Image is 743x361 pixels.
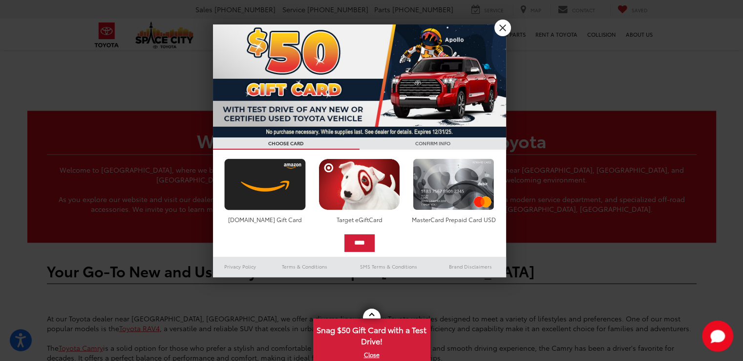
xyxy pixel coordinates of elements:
[213,137,360,150] h3: CHOOSE CARD
[316,215,403,224] div: Target eGiftCard
[410,158,497,210] img: mastercard.png
[435,261,506,272] a: Brand Disclaimers
[222,215,308,224] div: [DOMAIN_NAME] Gift Card
[267,261,342,272] a: Terms & Conditions
[222,158,308,210] img: amazoncard.png
[702,320,733,352] button: Toggle Chat Window
[314,319,429,349] span: Snag $50 Gift Card with a Test Drive!
[410,215,497,224] div: MasterCard Prepaid Card USD
[213,24,506,137] img: 53411_top_152338.jpg
[213,261,268,272] a: Privacy Policy
[316,158,403,210] img: targetcard.png
[342,261,435,272] a: SMS Terms & Conditions
[702,320,733,352] svg: Start Chat
[360,137,506,150] h3: CONFIRM INFO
